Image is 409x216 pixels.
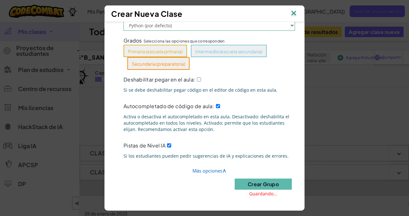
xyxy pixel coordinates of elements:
font: Crear Nueva Clase [111,9,183,18]
img: IconClose.svg [290,9,298,18]
button: Primaria (escuela primaria) [124,45,187,57]
font: Pistas de Nivel IA [124,142,165,149]
font: Guardando... [249,191,277,197]
font: Secundaria (preparatoria) [132,61,185,67]
font: Si los estudiantes pueden pedir sugerencias de IA y explicaciones de errores. [124,153,289,159]
font: Crear Grupo [248,181,279,187]
font: Grados [124,37,142,44]
font: ∧ [222,167,226,174]
font: Intermedio (escuela secundaria) [195,49,262,54]
font: Deshabilitar pegar en el aula: [124,76,195,83]
font: Primaria (escuela primaria) [128,49,183,54]
font: Más opciones [192,167,222,174]
font: Autocompletado de código de aula: [124,103,214,109]
button: Intermedio (escuela secundaria) [191,45,267,57]
button: Secundaria (preparatoria) [127,57,190,69]
font: Activa o desactiva el autocompletado en esta aula. Desactivado: deshabilita el autocompletado en ... [124,114,289,132]
font: Selecciona las opciones que corresponden [144,39,225,43]
button: Crear Grupo [235,179,292,190]
font: Si se debe deshabilitar pegar código en el editor de código en esta aula. [124,87,278,93]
